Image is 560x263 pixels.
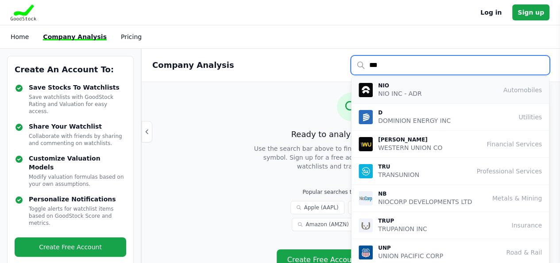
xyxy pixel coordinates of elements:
[29,195,126,204] h4: Personalize Notifications
[503,86,542,94] span: Automobiles
[29,133,126,147] p: Collaborate with friends by sharing and commenting on watchlists.
[181,128,521,141] h3: Ready to analyze a company?
[476,167,542,176] span: Professional Services
[252,144,450,171] p: Use the search bar above to find companies by name or ticker symbol. Sign up for a free account t...
[359,245,373,259] img: UNP
[292,218,354,231] a: Amazon (AMZN)
[351,104,549,131] button: D D DOMINION ENERGY INC Utilities
[378,251,443,260] p: UNION PACIFIC CORP
[351,158,549,185] button: TRU TRU TRANSUNION Professional Services
[351,77,549,104] button: NIO NIO NIO INC - ADR Automobiles
[487,140,542,149] span: Financial Services
[259,188,443,196] p: Popular searches to get you started:
[359,83,373,97] img: NIO
[378,217,427,224] p: TRUP
[351,212,549,239] button: TRUP TRUP TRUPANION INC Insurance
[359,110,373,124] img: D
[378,190,472,197] p: NB
[378,224,427,233] p: TRUPANION INC
[348,201,412,214] a: Microsoft (MSFT)
[29,205,126,227] p: Toggle alerts for watchlist items based on GoodStock Score and metrics.
[359,191,373,205] img: NB
[378,170,419,179] p: TRANSUNION
[378,109,451,116] p: D
[480,7,502,18] a: Log in
[152,59,234,71] h2: Company Analysis
[378,82,422,89] p: NIO
[29,154,126,172] h4: Customize Valuation Models
[492,194,542,203] span: Metals & Mining
[378,163,419,170] p: TRU
[29,173,126,188] p: Modify valuation formulas based on your own assumptions.
[378,143,442,152] p: WESTERN UNION CO
[11,4,36,20] img: Goodstock Logo
[43,33,107,40] a: Company Analysis
[29,83,126,92] h4: Save Stocks To Watchlists
[290,201,344,214] a: Apple (AAPL)
[378,136,442,143] p: [PERSON_NAME]
[29,122,126,131] h4: Share Your Watchlist
[512,4,549,20] a: Sign up
[378,244,443,251] p: UNP
[351,185,549,212] button: NB NB NIOCORP DEVELOPMENTS LTD Metals & Mining
[15,237,126,257] a: Create Free Account
[359,164,373,178] img: TRU
[15,63,126,76] h3: Create An Account To:
[506,248,542,257] span: Road & Rail
[378,89,422,98] p: NIO INC - ADR
[29,94,126,115] p: Save watchlists with GoodStock Rating and Valuation for easy access.
[11,33,29,40] a: Home
[121,33,142,40] a: Pricing
[378,197,472,206] p: NIOCORP DEVELOPMENTS LTD
[359,137,373,151] img: WU
[518,113,542,122] span: Utilities
[351,131,549,158] button: WU [PERSON_NAME] WESTERN UNION CO Financial Services
[511,221,542,230] span: Insurance
[359,218,373,232] img: TRUP
[378,116,451,125] p: DOMINION ENERGY INC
